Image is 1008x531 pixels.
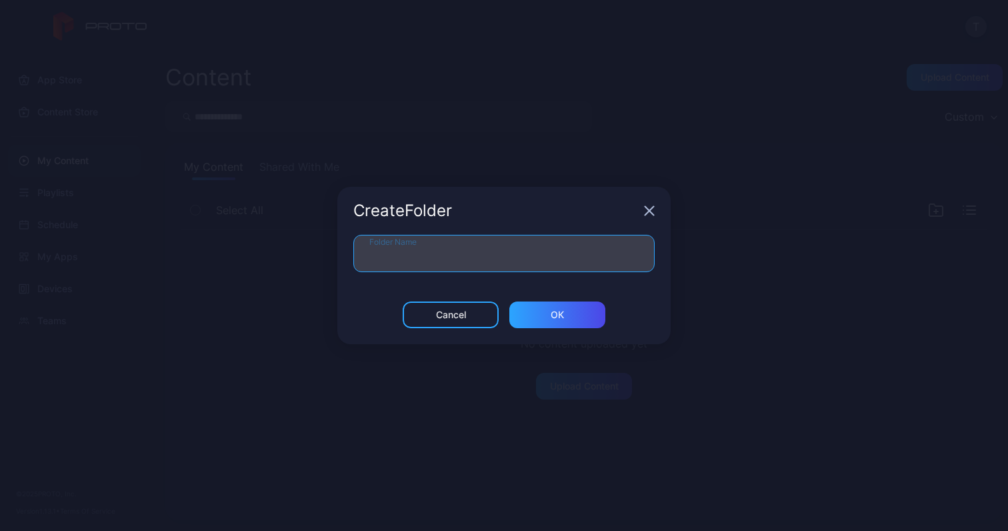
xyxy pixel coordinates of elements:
[353,235,655,272] input: Folder Name
[436,310,466,320] div: Cancel
[509,302,605,328] button: ОК
[551,310,564,320] div: ОК
[353,203,639,219] div: Create Folder
[403,302,499,328] button: Cancel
